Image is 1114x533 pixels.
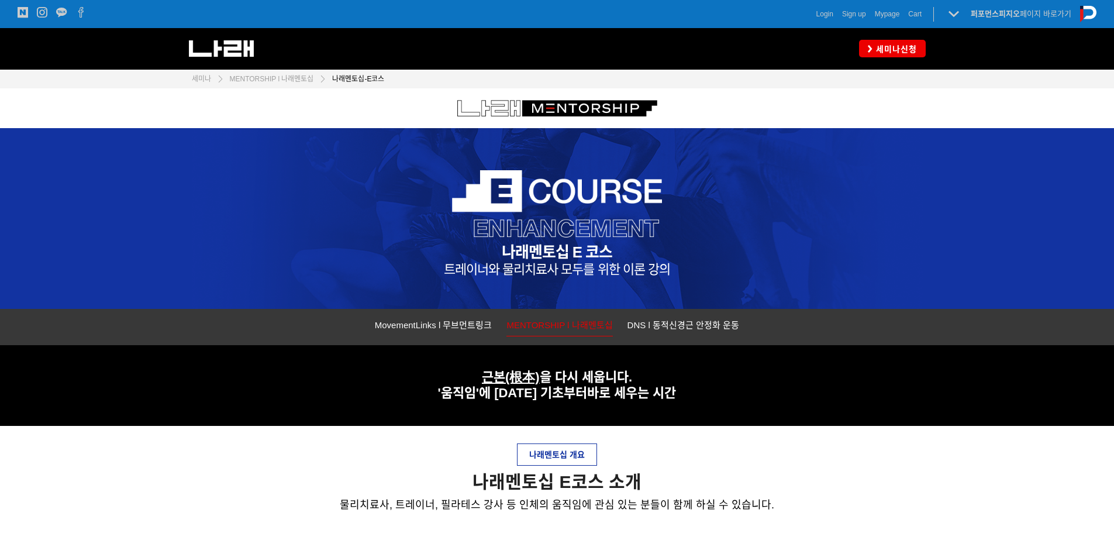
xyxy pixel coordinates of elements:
[438,386,441,400] strong: '
[332,75,384,83] span: 나래멘토십-E코스
[971,9,1020,18] strong: 퍼포먼스피지오
[816,8,833,20] a: Login
[842,8,866,20] a: Sign up
[971,9,1071,18] a: 퍼포먼스피지오페이지 바로가기
[653,386,676,400] strong: 시간
[230,75,314,83] span: MENTORSHIP l 나래멘토십
[494,386,537,400] strong: [DATE]
[908,8,922,20] a: Cart
[479,386,491,400] strong: 에
[326,73,384,85] a: 나래멘토십-E코스
[482,370,540,384] u: 근본(根本)
[872,43,917,55] span: 세미나신청
[192,73,211,85] a: 세미나
[637,386,649,400] strong: 는
[472,472,642,491] strong: 나래멘토십 E코스 소개
[875,8,900,20] a: Mypage
[452,170,662,238] img: 0079be11a35f1.png
[587,386,637,400] strong: 바로 세우
[506,318,612,336] a: MENTORSHIP l 나래멘토십
[375,320,492,330] span: MovementLinks l 무브먼트링크
[224,73,314,85] a: MENTORSHIP l 나래멘토십
[192,75,211,83] span: 세미나
[441,386,476,400] strong: 움직임
[506,320,612,330] span: MENTORSHIP l 나래멘토십
[457,100,657,116] img: c6288775d3d84.png
[444,262,670,277] span: 트레이너와 물리치료사 모두를 위한 이론 강의
[627,320,740,330] span: DNS l 동적신경근 안정화 운동
[540,370,632,384] span: 을 다시 세웁니다.
[540,386,587,400] strong: 기초부터
[859,40,926,57] a: 세미나신청
[375,318,492,336] a: MovementLinks l 무브먼트링크
[627,318,740,336] a: DNS l 동적신경근 안정화 운동
[476,386,479,400] strong: '
[340,499,774,511] span: 물리치료사, 트레이너, 필라테스 강사 등 인체의 움직임에 관심 있는 분들이 함께 하실 수 있습니다.
[502,243,613,261] strong: 나래멘토십 E 코스
[517,443,597,466] a: 나래멘토십 개요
